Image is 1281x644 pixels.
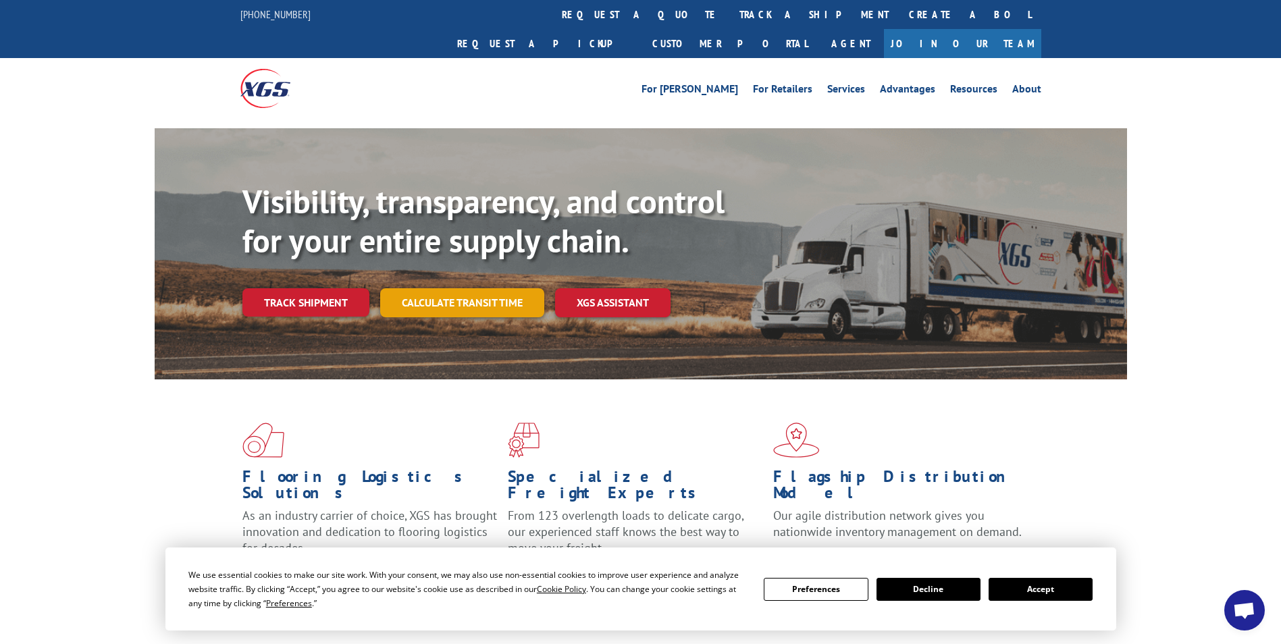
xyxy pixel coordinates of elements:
p: From 123 overlength loads to delicate cargo, our experienced staff knows the best way to move you... [508,508,763,568]
a: For Retailers [753,84,812,99]
a: Track shipment [242,288,369,317]
img: xgs-icon-total-supply-chain-intelligence-red [242,423,284,458]
span: As an industry carrier of choice, XGS has brought innovation and dedication to flooring logistics... [242,508,497,556]
div: Cookie Consent Prompt [165,547,1116,630]
a: [PHONE_NUMBER] [240,7,311,21]
a: Open chat [1224,590,1265,630]
img: xgs-icon-focused-on-flooring-red [508,423,540,458]
img: xgs-icon-flagship-distribution-model-red [773,423,820,458]
a: Customer Portal [642,29,818,58]
div: We use essential cookies to make our site work. With your consent, we may also use non-essential ... [188,568,748,610]
a: Agent [818,29,884,58]
span: Cookie Policy [537,583,586,595]
a: About [1012,84,1041,99]
h1: Specialized Freight Experts [508,468,763,508]
a: Request a pickup [447,29,642,58]
a: Join Our Team [884,29,1041,58]
a: Calculate transit time [380,288,544,317]
a: XGS ASSISTANT [555,288,671,317]
b: Visibility, transparency, and control for your entire supply chain. [242,180,725,261]
button: Accept [989,578,1093,601]
a: Services [827,84,865,99]
span: Preferences [266,597,312,609]
button: Decline [877,578,981,601]
a: Advantages [880,84,935,99]
h1: Flagship Distribution Model [773,468,1028,508]
a: Resources [950,84,997,99]
button: Preferences [764,578,868,601]
h1: Flooring Logistics Solutions [242,468,498,508]
span: Our agile distribution network gives you nationwide inventory management on demand. [773,508,1022,539]
a: For [PERSON_NAME] [642,84,738,99]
